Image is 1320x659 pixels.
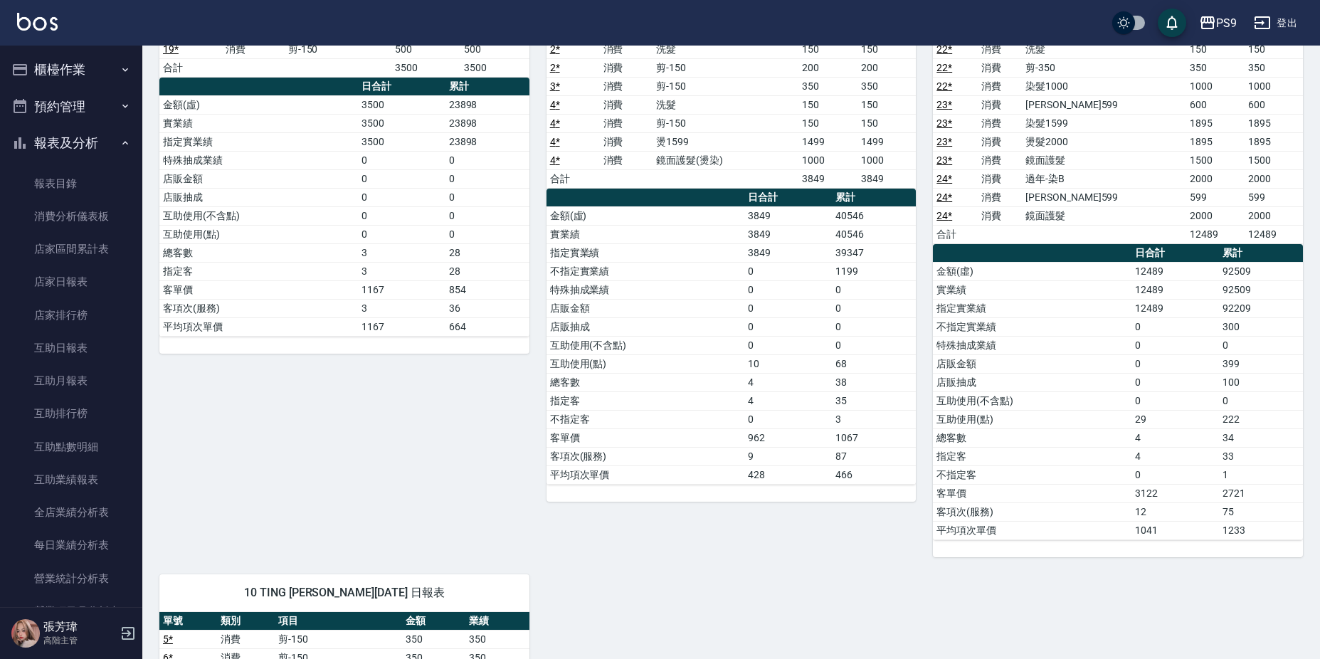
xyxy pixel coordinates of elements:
td: 指定實業績 [933,299,1131,317]
td: 3500 [358,95,445,114]
td: 染髮1599 [1022,114,1186,132]
td: 消費 [600,151,653,169]
td: 33 [1219,447,1303,465]
td: 0 [832,317,916,336]
td: 0 [744,317,832,336]
a: 互助日報表 [6,332,137,364]
td: 1500 [1245,151,1303,169]
td: [PERSON_NAME]599 [1022,188,1186,206]
td: 特殊抽成業績 [547,280,745,299]
td: 200 [798,58,857,77]
td: 店販金額 [547,299,745,317]
td: 29 [1131,410,1219,428]
td: 1199 [832,262,916,280]
td: 不指定實業績 [547,262,745,280]
td: 剪-150 [653,114,798,132]
td: 互助使用(不含點) [159,206,358,225]
button: 預約管理 [6,88,137,125]
td: 互助使用(不含點) [933,391,1131,410]
td: 店販抽成 [547,317,745,336]
td: 1167 [358,317,445,336]
table: a dense table [159,78,529,337]
button: 登出 [1248,10,1303,36]
td: 3849 [744,225,832,243]
td: 12 [1131,502,1219,521]
th: 累計 [445,78,529,96]
td: 92209 [1219,299,1303,317]
td: 0 [358,169,445,188]
a: 店家區間累計表 [6,233,137,265]
td: 實業績 [547,225,745,243]
td: 0 [358,206,445,225]
a: 互助點數明細 [6,431,137,463]
td: 剪-150 [653,58,798,77]
td: 150 [857,114,917,132]
td: 500 [391,40,460,58]
td: 店販金額 [159,169,358,188]
td: 鏡面護髮 [1022,151,1186,169]
td: 客項次(服務) [933,502,1131,521]
td: 3 [358,243,445,262]
td: 0 [744,262,832,280]
td: 0 [1219,336,1303,354]
td: 3500 [460,58,529,77]
td: 店販金額 [933,354,1131,373]
td: 300 [1219,317,1303,336]
a: 報表目錄 [6,167,137,200]
td: 3500 [358,114,445,132]
td: 洗髮 [653,40,798,58]
td: 消費 [217,630,275,648]
td: 總客數 [547,373,745,391]
td: 38 [832,373,916,391]
td: 消費 [978,188,1022,206]
td: 466 [832,465,916,484]
a: 店家日報表 [6,265,137,298]
td: 0 [445,169,529,188]
td: 962 [744,428,832,447]
td: 10 [744,354,832,373]
td: 店販抽成 [933,373,1131,391]
td: 23898 [445,132,529,151]
td: 9 [744,447,832,465]
td: 3 [358,262,445,280]
td: 客項次(服務) [547,447,745,465]
td: 互助使用(點) [159,225,358,243]
td: 1067 [832,428,916,447]
div: PS9 [1216,14,1237,32]
img: Person [11,619,40,648]
td: 店販抽成 [159,188,358,206]
td: 平均項次單價 [547,465,745,484]
td: 0 [445,225,529,243]
td: 剪-150 [653,77,798,95]
td: 40546 [832,206,916,225]
td: 金額(虛) [933,262,1131,280]
td: 4 [744,373,832,391]
td: 洗髮 [653,95,798,114]
td: 1499 [798,132,857,151]
td: 互助使用(不含點) [547,336,745,354]
td: 200 [857,58,917,77]
td: 0 [744,299,832,317]
td: 150 [798,95,857,114]
button: PS9 [1193,9,1242,38]
td: 1499 [857,132,917,151]
td: 鏡面護髮 [1022,206,1186,225]
td: 150 [857,40,917,58]
p: 高階主管 [43,634,116,647]
td: 39347 [832,243,916,262]
td: 0 [1131,354,1219,373]
td: 總客數 [933,428,1131,447]
td: 指定實業績 [547,243,745,262]
button: 報表及分析 [6,125,137,162]
td: 過年-染B [1022,169,1186,188]
td: 35 [832,391,916,410]
td: 不指定客 [547,410,745,428]
td: 92509 [1219,280,1303,299]
td: 消費 [222,40,285,58]
td: 3849 [857,169,917,188]
td: 0 [1131,391,1219,410]
td: 599 [1245,188,1303,206]
td: 特殊抽成業績 [159,151,358,169]
td: 0 [1219,391,1303,410]
td: 68 [832,354,916,373]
